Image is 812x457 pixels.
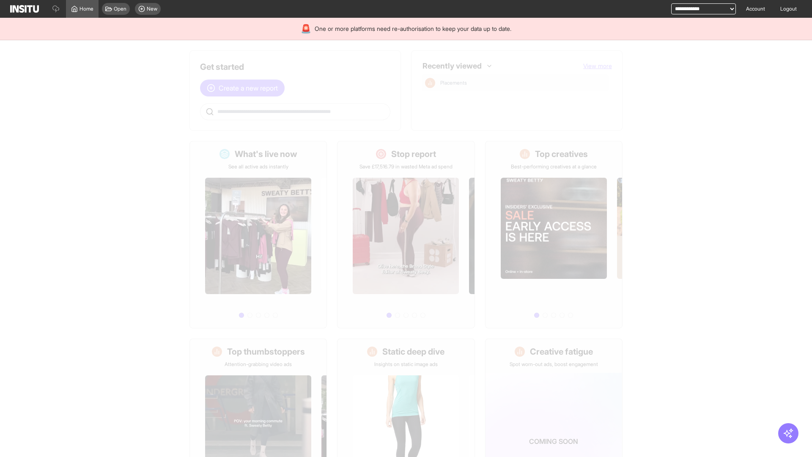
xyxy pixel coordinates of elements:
img: Logo [10,5,39,13]
span: Open [114,6,126,12]
span: Home [80,6,93,12]
div: 🚨 [301,23,311,35]
span: New [147,6,157,12]
span: One or more platforms need re-authorisation to keep your data up to date. [315,25,511,33]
